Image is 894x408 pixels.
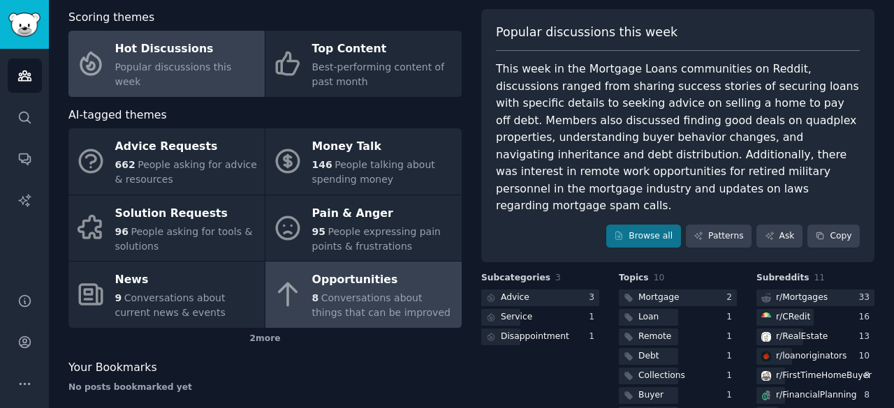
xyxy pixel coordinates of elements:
[638,350,659,363] div: Debt
[496,24,677,41] span: Popular discussions this week
[115,159,135,170] span: 662
[619,309,737,326] a: Loan1
[638,370,685,382] div: Collections
[481,272,550,285] span: Subcategories
[68,107,167,124] span: AI-tagged themes
[115,38,258,61] div: Hot Discussions
[726,292,737,304] div: 2
[589,331,599,343] div: 1
[501,311,532,324] div: Service
[619,348,737,365] a: Debt1
[864,389,874,402] div: 8
[68,9,154,27] span: Scoring themes
[756,309,874,326] a: CReditr/CRedit16
[115,292,226,318] span: Conversations about current news & events
[619,368,737,385] a: Collections1
[589,311,599,324] div: 1
[756,289,874,307] a: r/Mortgages33
[761,391,771,400] img: FinancialPlanning
[265,128,462,195] a: Money Talk146People talking about spending money
[858,331,874,343] div: 13
[555,273,561,282] span: 3
[265,262,462,328] a: Opportunities8Conversations about things that can be improved
[312,202,455,225] div: Pain & Anger
[312,226,441,252] span: People expressing pain points & frustrations
[756,225,803,248] a: Ask
[68,31,265,97] a: Hot DiscussionsPopular discussions this week
[619,387,737,405] a: Buyer1
[619,289,737,307] a: Mortgage2
[858,311,874,324] div: 16
[726,370,737,382] div: 1
[501,331,569,343] div: Disappointment
[115,269,258,292] div: News
[312,159,332,170] span: 146
[115,292,122,303] span: 9
[776,292,828,304] div: r/ Mortgages
[761,312,771,322] img: CRedit
[115,61,232,87] span: Popular discussions this week
[68,381,462,394] div: No posts bookmarked yet
[589,292,599,304] div: 3
[726,389,737,402] div: 1
[756,368,874,385] a: FirstTimeHomeBuyerr/FirstTimeHomeBuyer8
[312,292,319,303] span: 8
[496,61,860,215] div: This week in the Mortgage Loans communities on Reddit, discussions ranged from sharing success st...
[312,38,455,61] div: Top Content
[756,328,874,346] a: RealEstater/RealEstate13
[807,225,860,248] button: Copy
[312,159,435,185] span: People talking about spending money
[814,273,826,282] span: 11
[115,226,129,237] span: 96
[115,226,253,252] span: People asking for tools & solutions
[776,370,872,382] div: r/ FirstTimeHomeBuyer
[638,389,664,402] div: Buyer
[265,31,462,97] a: Top ContentBest-performing content of past month
[481,328,599,346] a: Disappointment1
[68,128,265,195] a: Advice Requests662People asking for advice & resources
[726,311,737,324] div: 1
[68,359,157,377] span: Your Bookmarks
[481,289,599,307] a: Advice3
[756,387,874,405] a: FinancialPlanningr/FinancialPlanning8
[638,292,680,304] div: Mortgage
[501,292,529,304] div: Advice
[312,61,445,87] span: Best-performing content of past month
[312,292,450,318] span: Conversations about things that can be improved
[606,225,681,248] a: Browse all
[68,328,462,350] div: 2 more
[638,311,659,324] div: Loan
[726,350,737,363] div: 1
[864,370,874,382] div: 8
[68,262,265,328] a: News9Conversations about current news & events
[312,269,455,292] div: Opportunities
[776,331,828,343] div: r/ RealEstate
[312,226,325,237] span: 95
[115,202,258,225] div: Solution Requests
[115,159,257,185] span: People asking for advice & resources
[619,272,649,285] span: Topics
[761,371,771,381] img: FirstTimeHomeBuyer
[115,136,258,158] div: Advice Requests
[8,13,41,37] img: GummySearch logo
[858,350,874,363] div: 10
[776,311,810,324] div: r/ CRedit
[858,292,874,304] div: 33
[756,272,809,285] span: Subreddits
[761,332,771,342] img: RealEstate
[265,195,462,262] a: Pain & Anger95People expressing pain points & frustrations
[776,389,857,402] div: r/ FinancialPlanning
[68,195,265,262] a: Solution Requests96People asking for tools & solutions
[619,328,737,346] a: Remote1
[686,225,752,248] a: Patterns
[761,352,771,361] img: loanoriginators
[312,136,455,158] div: Money Talk
[638,331,671,343] div: Remote
[756,348,874,365] a: loanoriginatorsr/loanoriginators10
[776,350,847,363] div: r/ loanoriginators
[481,309,599,326] a: Service1
[726,331,737,343] div: 1
[654,273,665,282] span: 10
